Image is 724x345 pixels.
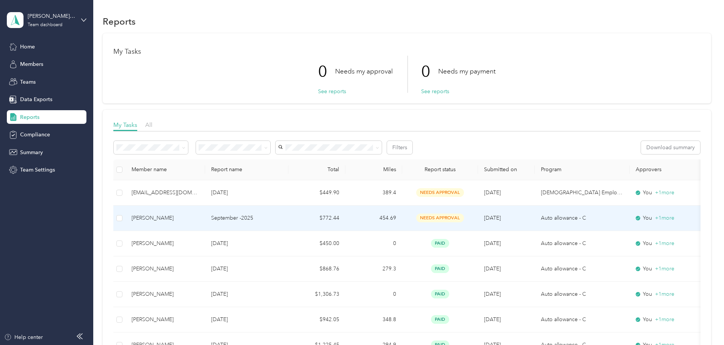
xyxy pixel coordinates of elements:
[20,113,39,121] span: Reports
[295,166,339,173] div: Total
[211,265,282,273] p: [DATE]
[132,189,199,197] div: [EMAIL_ADDRESS][DOMAIN_NAME]
[416,188,464,197] span: needs approval
[288,256,345,282] td: $868.76
[345,282,402,307] td: 0
[408,166,472,173] span: Report status
[205,159,288,180] th: Report name
[438,67,495,76] p: Needs my payment
[345,231,402,256] td: 0
[20,78,36,86] span: Teams
[387,141,412,154] button: Filters
[421,87,449,95] button: See reports
[484,215,501,221] span: [DATE]
[535,282,630,307] td: Auto allowance - C
[535,180,630,206] td: Hourly Employees
[288,307,345,333] td: $942.05
[132,166,199,173] div: Member name
[535,159,630,180] th: Program
[636,214,699,222] div: You
[211,315,282,324] p: [DATE]
[211,239,282,248] p: [DATE]
[484,189,501,196] span: [DATE]
[132,214,199,222] div: [PERSON_NAME]
[655,189,674,196] span: + 1 more
[318,87,346,95] button: See reports
[636,315,699,324] div: You
[655,291,674,297] span: + 1 more
[484,291,501,297] span: [DATE]
[20,43,35,51] span: Home
[484,316,501,323] span: [DATE]
[541,265,624,273] p: Auto allowance - C
[211,214,282,222] p: September -2025
[636,239,699,248] div: You
[145,121,152,128] span: All
[630,159,705,180] th: Approvers
[541,189,624,197] p: [DEMOGRAPHIC_DATA] Employees
[125,159,205,180] th: Member name
[132,265,199,273] div: [PERSON_NAME]
[335,67,393,76] p: Needs my approval
[535,206,630,231] td: Auto allowance - C
[345,206,402,231] td: 454.69
[113,48,700,56] h1: My Tasks
[535,256,630,282] td: Auto allowance - C
[535,307,630,333] td: Auto allowance - C
[20,166,55,174] span: Team Settings
[484,265,501,272] span: [DATE]
[636,290,699,298] div: You
[20,60,43,68] span: Members
[103,17,136,25] h1: Reports
[431,239,449,248] span: paid
[288,206,345,231] td: $772.44
[28,23,63,27] div: Team dashboard
[288,231,345,256] td: $450.00
[431,290,449,298] span: paid
[655,265,674,272] span: + 1 more
[484,240,501,247] span: [DATE]
[132,239,199,248] div: [PERSON_NAME]
[20,148,43,156] span: Summary
[132,290,199,298] div: [PERSON_NAME]
[288,282,345,307] td: $1,306.73
[211,290,282,298] p: [DATE]
[431,264,449,273] span: paid
[288,180,345,206] td: $449.90
[655,240,674,247] span: + 1 more
[345,307,402,333] td: 348.8
[20,131,50,139] span: Compliance
[535,231,630,256] td: Auto allowance - C
[421,56,438,87] p: 0
[636,189,699,197] div: You
[345,256,402,282] td: 279.3
[541,239,624,248] p: Auto allowance - C
[132,315,199,324] div: [PERSON_NAME]
[4,333,43,341] button: Help center
[416,214,464,222] span: needs approval
[318,56,335,87] p: 0
[345,180,402,206] td: 389.4
[211,189,282,197] p: [DATE]
[636,265,699,273] div: You
[655,215,674,221] span: + 1 more
[541,290,624,298] p: Auto allowance - C
[682,303,724,345] iframe: Everlance-gr Chat Button Frame
[28,12,75,20] div: [PERSON_NAME] team
[641,141,700,154] button: Download summary
[351,166,396,173] div: Miles
[478,159,535,180] th: Submitted on
[431,315,449,324] span: paid
[20,95,52,103] span: Data Exports
[541,214,624,222] p: Auto allowance - C
[541,315,624,324] p: Auto allowance - C
[113,121,137,128] span: My Tasks
[655,316,674,323] span: + 1 more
